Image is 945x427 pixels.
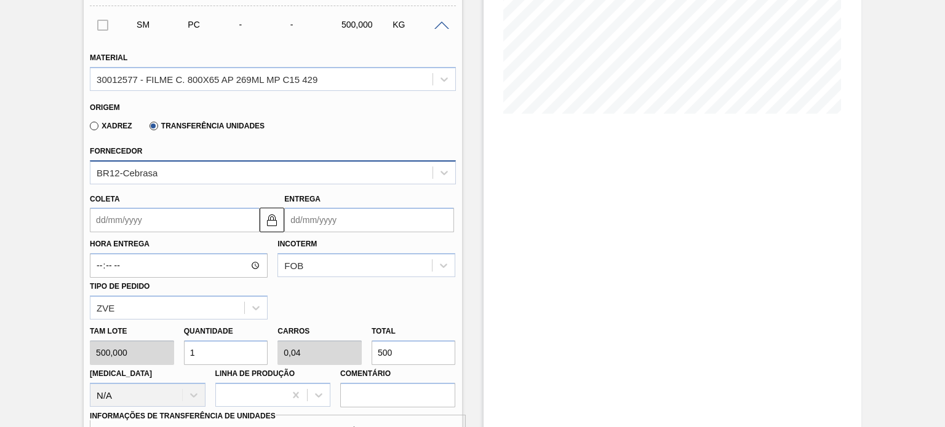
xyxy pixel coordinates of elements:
label: Hora Entrega [90,235,268,253]
label: Total [372,327,396,335]
div: Pedido de Compra [185,20,241,29]
div: ZVE [97,302,114,313]
div: 500,000 [338,20,394,29]
input: dd/mm/yyyy [284,208,454,232]
div: 30012577 - FILME C. 800X65 AP 269ML MP C15 429 [97,74,317,84]
div: - [236,20,292,29]
label: Linha de Produção [215,369,295,378]
div: BR12-Cebrasa [97,167,157,178]
div: - [287,20,343,29]
label: Informações de Transferência de Unidades [90,412,276,420]
label: Transferência Unidades [150,122,265,130]
label: Xadrez [90,122,132,130]
label: Comentário [340,365,455,383]
label: Tipo de pedido [90,282,150,291]
label: Fornecedor [90,147,142,155]
label: Incoterm [277,240,317,248]
label: Quantidade [184,327,233,335]
label: [MEDICAL_DATA] [90,369,152,378]
label: Material [90,53,127,62]
label: Tam lote [90,323,174,340]
div: Sugestão Manual [134,20,189,29]
label: Entrega [284,195,321,203]
div: FOB [284,261,303,271]
label: Origem [90,103,120,112]
input: dd/mm/yyyy [90,208,260,232]
label: Coleta [90,195,119,203]
button: locked [260,208,284,232]
img: locked [265,213,279,227]
div: KG [389,20,445,29]
label: Carros [277,327,309,335]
